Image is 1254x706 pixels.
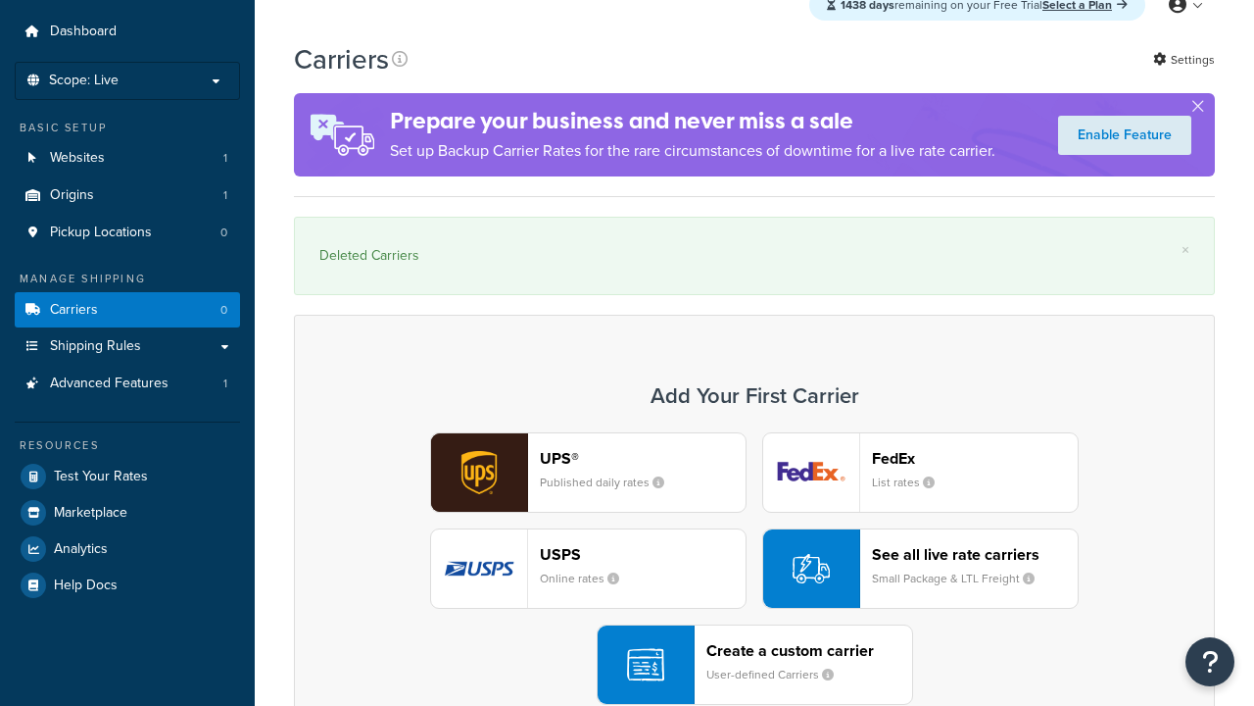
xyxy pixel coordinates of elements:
button: See all live rate carriersSmall Package & LTL Freight [762,529,1079,609]
img: fedEx logo [763,433,859,512]
header: USPS [540,545,746,564]
div: Deleted Carriers [319,242,1189,270]
li: Origins [15,177,240,214]
div: Manage Shipping [15,271,240,287]
a: Analytics [15,531,240,567]
h4: Prepare your business and never miss a sale [390,105,995,137]
span: Advanced Features [50,376,169,392]
img: icon-carrier-custom-c93b8a24.svg [627,646,664,683]
li: Advanced Features [15,366,240,402]
a: Test Your Rates [15,459,240,494]
span: 0 [220,225,227,241]
li: Websites [15,140,240,176]
span: Help Docs [54,578,118,594]
button: fedEx logoFedExList rates [762,432,1079,513]
span: Carriers [50,302,98,319]
button: ups logoUPS®Published daily rates [430,432,747,513]
span: Marketplace [54,505,127,522]
small: Published daily rates [540,474,680,491]
span: 1 [223,187,227,204]
a: Settings [1153,46,1215,74]
span: Scope: Live [49,73,119,89]
a: Enable Feature [1058,116,1191,155]
small: Small Package & LTL Freight [872,570,1050,587]
a: Carriers 0 [15,292,240,328]
span: Test Your Rates [54,469,148,485]
li: Pickup Locations [15,215,240,251]
a: Shipping Rules [15,328,240,365]
a: × [1182,242,1189,258]
button: Open Resource Center [1185,637,1234,686]
span: 1 [223,376,227,392]
a: Origins 1 [15,177,240,214]
span: Websites [50,150,105,167]
span: 1 [223,150,227,167]
img: icon-carrier-liverate-becf4550.svg [793,550,830,587]
header: See all live rate carriers [872,545,1078,564]
li: Carriers [15,292,240,328]
img: usps logo [431,529,527,608]
a: Dashboard [15,14,240,50]
small: List rates [872,474,950,491]
span: Dashboard [50,24,117,40]
h3: Add Your First Carrier [314,384,1194,408]
img: ad-rules-rateshop-fe6ec290ccb7230408bd80ed9643f0289d75e0ffd9eb532fc0e269fcd187b520.png [294,93,390,176]
a: Help Docs [15,568,240,603]
a: Marketplace [15,495,240,530]
header: FedEx [872,449,1078,468]
a: Pickup Locations 0 [15,215,240,251]
p: Set up Backup Carrier Rates for the rare circumstances of downtime for a live rate carrier. [390,137,995,165]
a: Advanced Features 1 [15,366,240,402]
span: 0 [220,302,227,319]
span: Pickup Locations [50,225,152,241]
header: Create a custom carrier [706,641,912,660]
header: UPS® [540,449,746,468]
div: Resources [15,437,240,454]
small: Online rates [540,570,635,587]
small: User-defined Carriers [706,666,849,683]
button: usps logoUSPSOnline rates [430,529,747,609]
img: ups logo [431,433,527,512]
a: Websites 1 [15,140,240,176]
span: Origins [50,187,94,204]
span: Shipping Rules [50,338,141,355]
h1: Carriers [294,40,389,78]
div: Basic Setup [15,120,240,136]
button: Create a custom carrierUser-defined Carriers [597,625,913,705]
span: Analytics [54,541,108,558]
